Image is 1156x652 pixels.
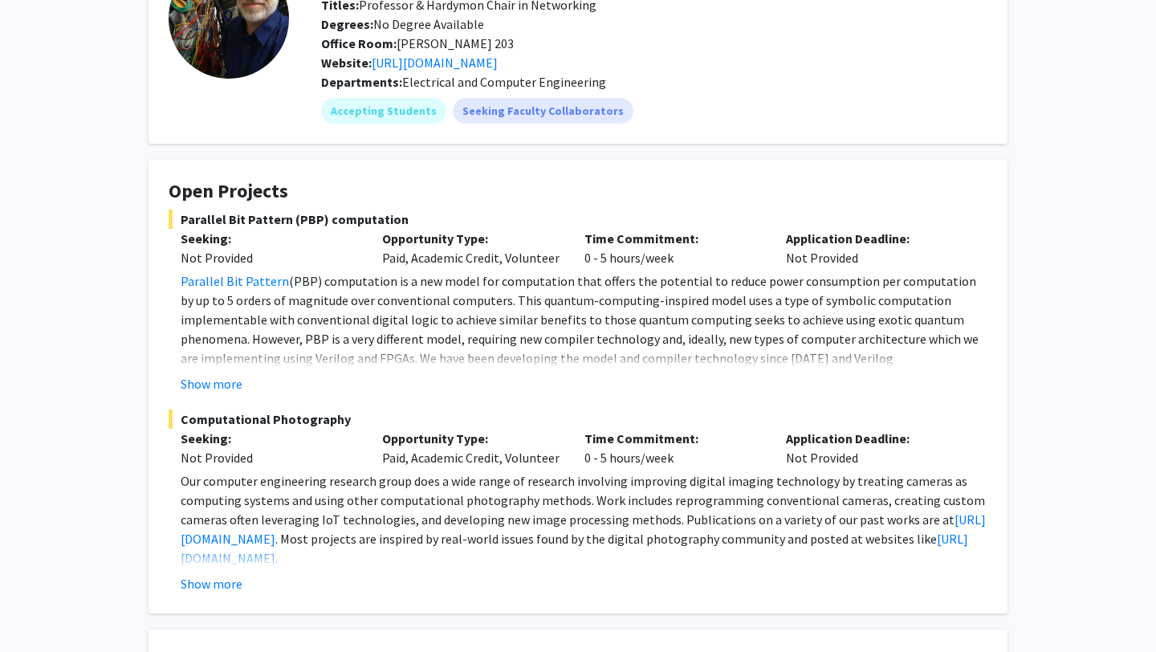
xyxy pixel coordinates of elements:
h4: Open Projects [169,180,987,203]
a: [URL][DOMAIN_NAME] [181,511,986,547]
p: Application Deadline: [786,229,963,248]
p: Seeking: [181,229,358,248]
p: Time Commitment: [584,229,762,248]
b: Degrees: [321,16,373,32]
p: Time Commitment: [584,429,762,448]
p: Our computer engineering research group does a wide range of research involving improving digital... [181,471,987,568]
div: Not Provided [181,448,358,467]
mat-chip: Seeking Faculty Collaborators [453,98,633,124]
span: Electrical and Computer Engineering [402,74,606,90]
span: No Degree Available [321,16,484,32]
button: Show more [181,374,242,393]
div: Not Provided [774,429,975,467]
b: Departments: [321,74,402,90]
span: [PERSON_NAME] 203 [321,35,514,51]
div: 0 - 5 hours/week [572,429,774,467]
a: [URL][DOMAIN_NAME] [181,531,968,566]
span: Parallel Bit Pattern (PBP) computation [169,210,987,229]
div: Paid, Academic Credit, Volunteer [370,229,572,267]
div: Not Provided [181,248,358,267]
p: Opportunity Type: [382,429,560,448]
iframe: Chat [12,580,68,640]
p: Seeking: [181,429,358,448]
button: Show more [181,574,242,593]
div: 0 - 5 hours/week [572,229,774,267]
a: Opens in a new tab [372,55,498,71]
b: Website: [321,55,372,71]
div: Not Provided [774,229,975,267]
p: Application Deadline: [786,429,963,448]
b: Office Room: [321,35,397,51]
p: Opportunity Type: [382,229,560,248]
p: (PBP) computation is a new model for computation that offers the potential to reduce power consum... [181,271,987,387]
span: Computational Photography [169,410,987,429]
a: Parallel Bit Pattern [181,273,289,289]
mat-chip: Accepting Students [321,98,446,124]
div: Paid, Academic Credit, Volunteer [370,429,572,467]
